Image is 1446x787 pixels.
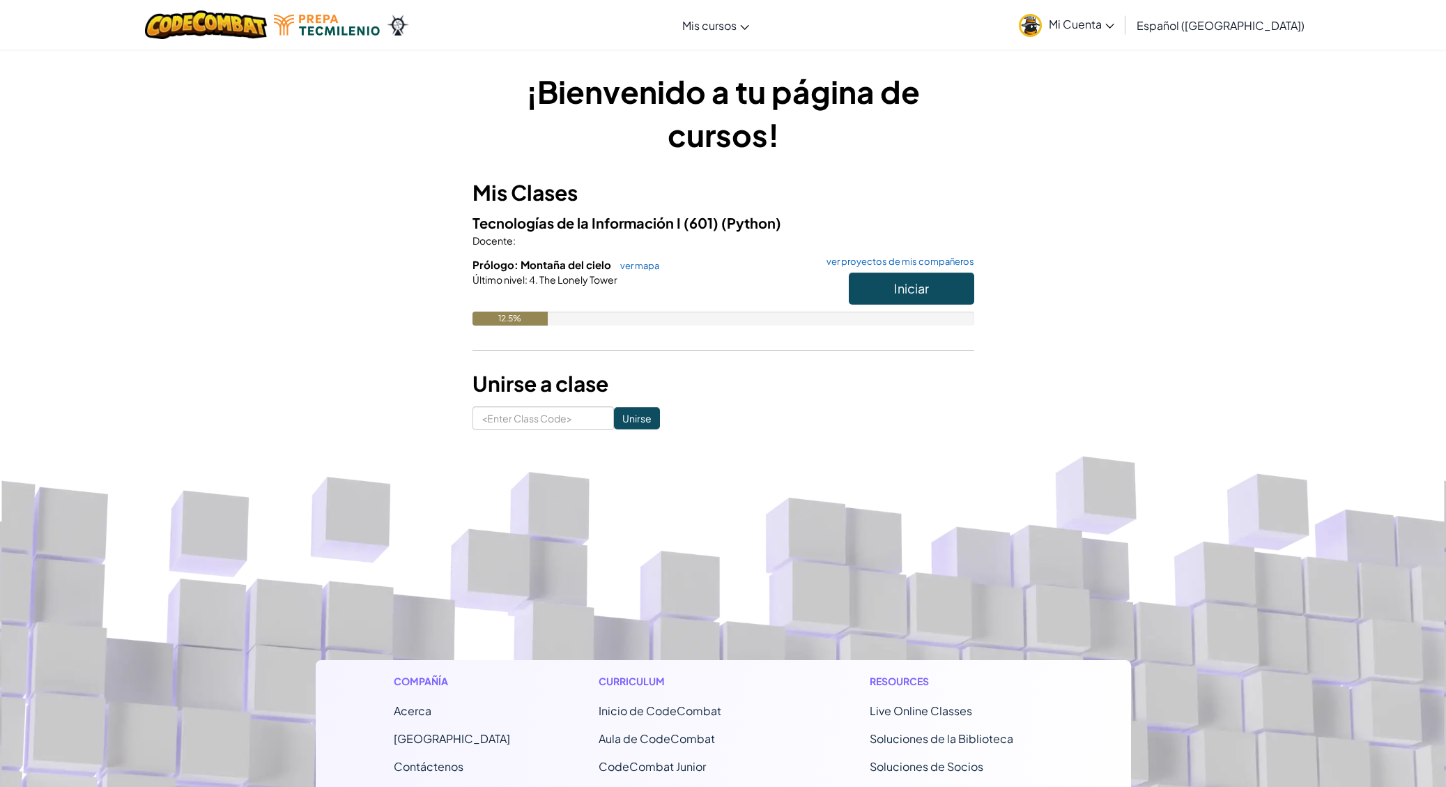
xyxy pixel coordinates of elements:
a: Soluciones de Socios [870,759,983,774]
span: Inicio de CodeCombat [599,703,721,718]
span: Mis cursos [682,18,737,33]
a: Mis cursos [675,6,756,44]
a: Acerca [394,703,431,718]
h1: ¡Bienvenido a tu página de cursos! [472,70,974,156]
h1: Compañía [394,674,510,689]
a: ver mapa [613,260,659,271]
span: Prólogo: Montaña del cielo [472,258,613,271]
span: Tecnologías de la Información I (601) [472,214,721,231]
span: Español ([GEOGRAPHIC_DATA]) [1137,18,1305,33]
a: Español ([GEOGRAPHIC_DATA]) [1130,6,1312,44]
img: Tecmilenio logo [274,15,380,36]
span: (Python) [721,214,781,231]
img: CodeCombat logo [145,10,267,39]
input: Unirse [614,407,660,429]
span: Iniciar [894,280,929,296]
a: Live Online Classes [870,703,972,718]
span: : [513,234,516,247]
span: The Lonely Tower [538,273,617,286]
a: Aula de CodeCombat [599,731,715,746]
span: : [525,273,528,286]
a: CodeCombat Junior [599,759,706,774]
div: 12.5% [472,312,548,326]
span: Contáctenos [394,759,463,774]
h1: Resources [870,674,1053,689]
a: [GEOGRAPHIC_DATA] [394,731,510,746]
span: Docente [472,234,513,247]
a: Mi Cuenta [1012,3,1121,47]
span: 4. [528,273,538,286]
a: Soluciones de la Biblioteca [870,731,1013,746]
h3: Mis Clases [472,177,974,208]
img: avatar [1019,14,1042,37]
a: ver proyectos de mis compañeros [820,257,974,266]
h1: Curriculum [599,674,782,689]
span: Mi Cuenta [1049,17,1114,31]
button: Iniciar [849,273,974,305]
img: Ozaria [387,15,409,36]
input: <Enter Class Code> [472,406,614,430]
h3: Unirse a clase [472,368,974,399]
span: Último nivel [472,273,525,286]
